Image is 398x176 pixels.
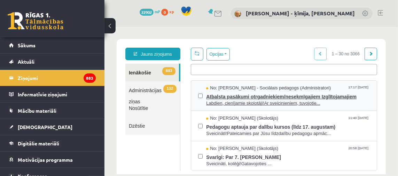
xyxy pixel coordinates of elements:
a: Nosūtītie [21,72,76,90]
legend: Informatīvie ziņojumi [18,86,96,102]
span: Sākums [18,42,36,48]
a: [PERSON_NAME] - ķīmija, [PERSON_NAME] [246,10,355,17]
a: 883Ienākošie [21,37,75,55]
span: 1 – 30 no 3066 [222,21,260,33]
span: Sveicināti!Pateicamies par Jūsu līdzdalību pedagogu apmāc... [102,104,265,110]
span: Digitālie materiāli [18,140,59,146]
a: 22902 mP [140,9,160,14]
span: 11:40 [DATE] [244,88,265,94]
span: 0 [161,9,168,16]
a: Sākums [9,37,96,53]
span: 20:58 [DATE] [244,119,265,124]
legend: Ziņojumi [18,70,96,86]
a: [DEMOGRAPHIC_DATA] [9,119,96,135]
span: [DEMOGRAPHIC_DATA] [18,124,72,130]
a: Informatīvie ziņojumi [9,86,96,102]
span: Sveicināti, kolēģi!Gatavojoties ... [102,134,265,141]
span: Atbalsta pasākumi otrgadniekiem/nesekmīgajiem Izglītojamajiem [102,65,265,73]
span: No: [PERSON_NAME] (Skolotājs) [102,119,174,125]
a: Mācību materiāli [9,103,96,119]
span: Motivācijas programma [18,157,73,163]
a: Dzēstie [21,90,76,108]
a: Rīgas 1. Tālmācības vidusskola [8,12,63,30]
span: Labdien, cienījamie skolotāji!Ar sveicinieniem, tuvojotie... [102,73,265,80]
a: Aktuāli [9,54,96,70]
span: Aktuāli [18,58,34,65]
a: Motivācijas programma [9,152,96,168]
a: Ziņojumi883 [9,70,96,86]
span: Svarīgi: Par 7. [PERSON_NAME] [102,125,265,134]
a: No: [PERSON_NAME] (Skolotājs) 11:40 [DATE] Pedagogu aptauja par dalību kursos (līdz 17. augustam)... [102,88,265,110]
span: 132 [59,58,72,66]
img: Dzintra Birska - ķīmija, ķīmija II [234,10,241,17]
span: xp [169,9,174,14]
span: 17:17 [DATE] [244,58,265,63]
button: Opcijas [102,21,125,34]
span: No: [PERSON_NAME] - Sociālais pedagogs (Administratori) [102,58,226,65]
span: Pedagogu aptauja par dalību kursos (līdz 17. augustam) [102,95,265,104]
span: Mācību materiāli [18,107,56,114]
a: Jauns ziņojums [21,21,76,33]
span: 22902 [140,9,154,16]
a: No: [PERSON_NAME] (Skolotājs) 20:58 [DATE] Svarīgi: Par 7. [PERSON_NAME] Sveicināti, kolēģi!Gatav... [102,119,265,140]
span: 883 [58,40,71,48]
a: 132Administrācijas ziņas [21,55,76,72]
a: 0 xp [161,9,177,14]
a: No: [PERSON_NAME] - Sociālais pedagogs (Administratori) 17:17 [DATE] Atbalsta pasākumi otrgadniek... [102,58,265,80]
a: Digitālie materiāli [9,135,96,151]
span: No: [PERSON_NAME] (Skolotājs) [102,88,174,95]
span: mP [155,9,160,14]
i: 883 [84,73,96,83]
